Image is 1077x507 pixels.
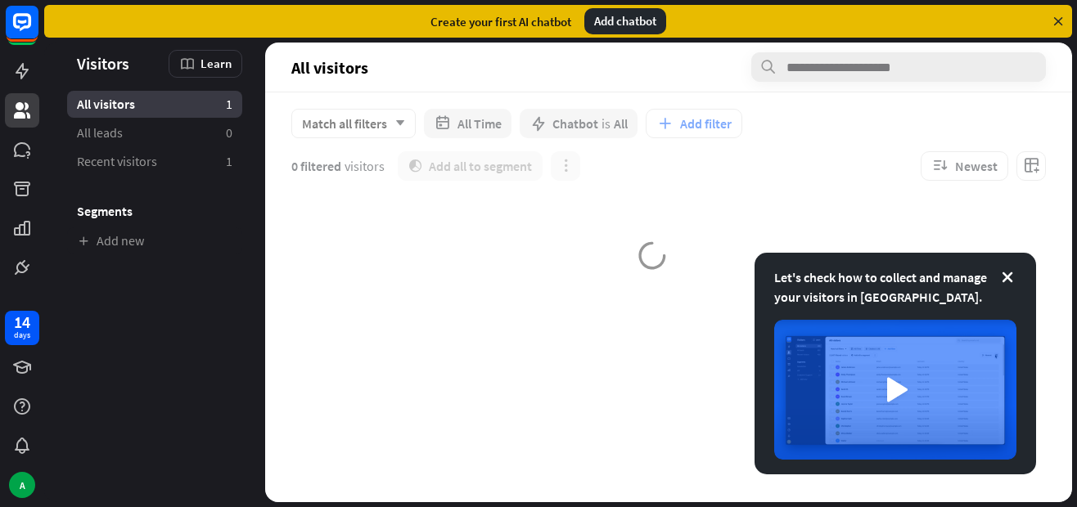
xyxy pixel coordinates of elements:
[67,227,242,254] a: Add new
[774,320,1016,460] img: image
[13,7,62,56] button: Open LiveChat chat widget
[226,96,232,113] aside: 1
[77,124,123,141] span: All leads
[67,148,242,175] a: Recent visitors 1
[201,56,232,71] span: Learn
[14,330,30,341] div: days
[291,58,368,77] span: All visitors
[67,119,242,146] a: All leads 0
[67,203,242,219] h3: Segments
[9,472,35,498] div: A
[774,267,1016,307] div: Let's check how to collect and manage your visitors in [GEOGRAPHIC_DATA].
[430,14,571,29] div: Create your first AI chatbot
[226,153,232,170] aside: 1
[77,54,129,73] span: Visitors
[226,124,232,141] aside: 0
[5,311,39,345] a: 14 days
[14,315,30,330] div: 14
[584,8,666,34] div: Add chatbot
[77,96,135,113] span: All visitors
[77,153,157,170] span: Recent visitors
